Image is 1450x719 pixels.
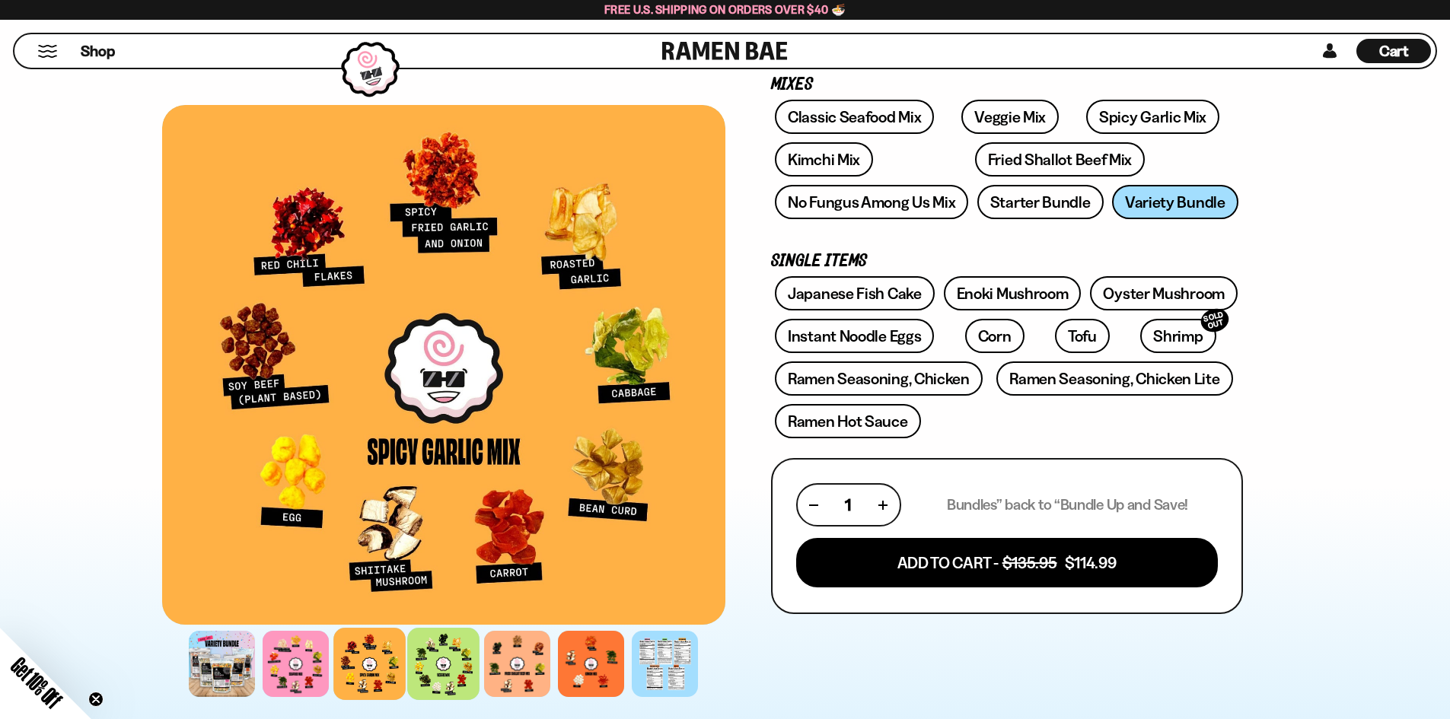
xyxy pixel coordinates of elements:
a: Classic Seafood Mix [775,100,934,134]
a: Fried Shallot Beef Mix [975,142,1145,177]
p: Mixes [771,78,1243,92]
a: Corn [965,319,1025,353]
div: SOLD OUT [1198,306,1232,336]
a: Oyster Mushroom [1090,276,1238,310]
a: Instant Noodle Eggs [775,319,934,353]
a: Kimchi Mix [775,142,873,177]
span: 1 [845,495,851,514]
span: Shop [81,41,115,62]
a: Enoki Mushroom [944,276,1082,310]
p: Bundles” back to “Bundle Up and Save! [947,495,1188,514]
a: Japanese Fish Cake [775,276,935,310]
a: Shop [81,39,115,63]
a: Spicy Garlic Mix [1086,100,1219,134]
a: Cart [1356,34,1431,68]
a: Ramen Seasoning, Chicken [775,361,983,396]
button: Add To Cart - $135.95 $114.99 [796,538,1218,587]
button: Close teaser [88,692,104,707]
a: Starter Bundle [977,185,1104,219]
span: Get 10% Off [7,653,66,712]
a: Tofu [1055,319,1110,353]
a: Veggie Mix [961,100,1059,134]
a: ShrimpSOLD OUT [1140,319,1216,353]
span: Free U.S. Shipping on Orders over $40 🍜 [604,2,846,17]
span: Cart [1379,42,1409,60]
a: No Fungus Among Us Mix [775,185,968,219]
button: Mobile Menu Trigger [37,45,58,58]
a: Ramen Seasoning, Chicken Lite [996,361,1232,396]
p: Single Items [771,254,1243,269]
a: Ramen Hot Sauce [775,404,921,438]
